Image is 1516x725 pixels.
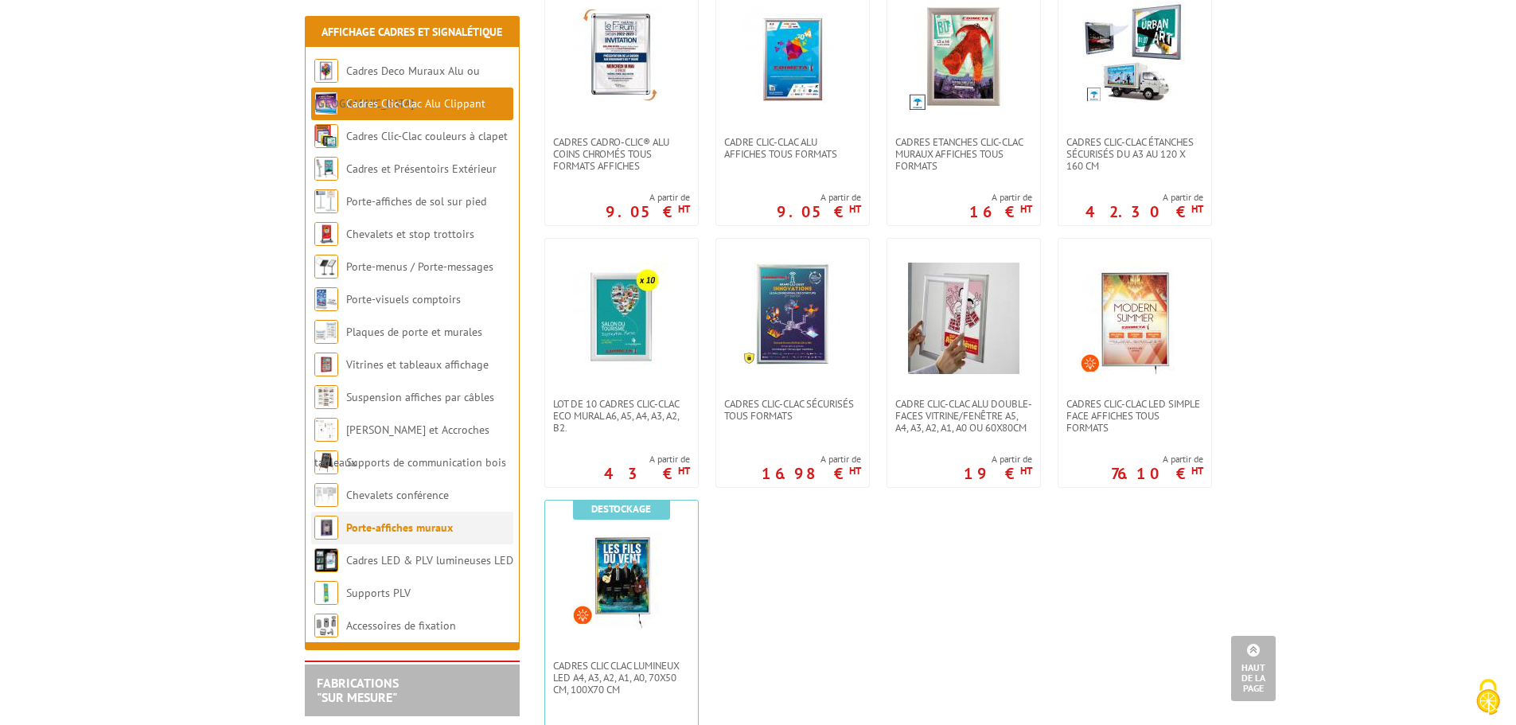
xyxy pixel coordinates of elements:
a: Cadres et Présentoirs Extérieur [346,162,497,176]
img: Cadres LED & PLV lumineuses LED [314,548,338,572]
p: 16.98 € [762,469,861,478]
a: Cadres Clic Clac lumineux LED A4, A3, A2, A1, A0, 70x50 cm, 100x70 cm [545,660,698,696]
span: A partir de [762,453,861,466]
img: Vitrines et tableaux affichage [314,353,338,376]
span: Cadre clic-clac alu double-faces Vitrine/fenêtre A5, A4, A3, A2, A1, A0 ou 60x80cm [895,398,1032,434]
sup: HT [1191,202,1203,216]
img: Cadres et Présentoirs Extérieur [314,157,338,181]
a: Chevalets conférence [346,488,449,502]
img: Cadres Clic-Clac Étanches Sécurisés du A3 au 120 x 160 cm [1083,1,1187,104]
img: Porte-affiches muraux [314,516,338,540]
a: Cadre Clic-Clac Alu affiches tous formats [716,136,869,160]
img: Lot de 10 cadres Clic-Clac Eco mural A6, A5, A4, A3, A2, B2. [566,263,677,374]
span: A partir de [1111,453,1203,466]
a: Porte-menus / Porte-messages [346,259,493,274]
img: Cadres Etanches Clic-Clac muraux affiches tous formats [908,1,1019,112]
sup: HT [678,464,690,477]
img: Cadres Clic-Clac LED simple face affiches tous formats [1079,263,1191,374]
img: Cadre Clic-Clac Alu affiches tous formats [737,1,848,112]
a: Porte-affiches muraux [346,520,453,535]
span: Cadres Clic-Clac Étanches Sécurisés du A3 au 120 x 160 cm [1066,136,1203,172]
img: Accessoires de fixation [314,614,338,637]
span: Lot de 10 cadres Clic-Clac Eco mural A6, A5, A4, A3, A2, B2. [553,398,690,434]
img: Porte-visuels comptoirs [314,287,338,311]
a: Cadres Clic-Clac couleurs à clapet [346,129,508,143]
p: 9.05 € [606,207,690,216]
sup: HT [849,464,861,477]
img: Chevalets conférence [314,483,338,507]
img: Cookies (fenêtre modale) [1468,677,1508,717]
img: Cadres Clic-Clac Sécurisés Tous formats [741,263,844,366]
img: Porte-menus / Porte-messages [314,255,338,279]
span: A partir de [1085,191,1203,204]
a: [PERSON_NAME] et Accroches tableaux [314,423,489,470]
img: Cadre clic-clac alu double-faces Vitrine/fenêtre A5, A4, A3, A2, A1, A0 ou 60x80cm [908,263,1019,374]
img: Cadres Clic-Clac couleurs à clapet [314,124,338,148]
a: Cadres Deco Muraux Alu ou [GEOGRAPHIC_DATA] [314,64,480,111]
span: A partir de [969,191,1032,204]
a: Cadres LED & PLV lumineuses LED [346,553,513,567]
sup: HT [1191,464,1203,477]
span: Cadres Etanches Clic-Clac muraux affiches tous formats [895,136,1032,172]
a: Cadres Clic-Clac Alu Clippant [346,96,485,111]
sup: HT [1020,464,1032,477]
img: Supports PLV [314,581,338,605]
a: Affichage Cadres et Signalétique [322,25,502,39]
a: Suspension affiches par câbles [346,390,494,404]
a: Cadres Cadro-Clic® Alu coins chromés tous formats affiches [545,136,698,172]
a: Haut de la page [1231,636,1276,701]
a: Supports de communication bois [346,455,506,470]
img: Cadres Cadro-Clic® Alu coins chromés tous formats affiches [566,1,677,112]
img: Suspension affiches par câbles [314,385,338,409]
p: 16 € [969,207,1032,216]
img: Plaques de porte et murales [314,320,338,344]
p: 19 € [964,469,1032,478]
img: Chevalets et stop trottoirs [314,222,338,246]
p: 43 € [604,469,690,478]
a: Chevalets et stop trottoirs [346,227,474,241]
a: Porte-affiches de sol sur pied [346,194,486,209]
span: Cadres Cadro-Clic® Alu coins chromés tous formats affiches [553,136,690,172]
a: Cadres Clic-Clac Sécurisés Tous formats [716,398,869,422]
p: 42.30 € [1085,207,1203,216]
p: 76.10 € [1111,469,1203,478]
a: Cadres Clic-Clac Étanches Sécurisés du A3 au 120 x 160 cm [1058,136,1211,172]
a: Vitrines et tableaux affichage [346,357,489,372]
span: Cadres Clic-Clac LED simple face affiches tous formats [1066,398,1203,434]
b: Destockage [591,502,651,516]
span: Cadres Clic Clac lumineux LED A4, A3, A2, A1, A0, 70x50 cm, 100x70 cm [553,660,690,696]
a: FABRICATIONS"Sur Mesure" [317,675,399,705]
img: Porte-affiches de sol sur pied [314,189,338,213]
sup: HT [849,202,861,216]
img: Cadres Clic Clac lumineux LED A4, A3, A2, A1, A0, 70x50 cm, 100x70 cm [570,524,673,628]
span: Cadre Clic-Clac Alu affiches tous formats [724,136,861,160]
a: Plaques de porte et murales [346,325,482,339]
a: Porte-visuels comptoirs [346,292,461,306]
img: Cimaises et Accroches tableaux [314,418,338,442]
sup: HT [1020,202,1032,216]
a: Lot de 10 cadres Clic-Clac Eco mural A6, A5, A4, A3, A2, B2. [545,398,698,434]
sup: HT [678,202,690,216]
span: A partir de [964,453,1032,466]
span: A partir de [604,453,690,466]
span: A partir de [606,191,690,204]
a: Supports PLV [346,586,411,600]
p: 9.05 € [777,207,861,216]
button: Cookies (fenêtre modale) [1460,671,1516,725]
a: Cadres Etanches Clic-Clac muraux affiches tous formats [887,136,1040,172]
a: Cadre clic-clac alu double-faces Vitrine/fenêtre A5, A4, A3, A2, A1, A0 ou 60x80cm [887,398,1040,434]
a: Accessoires de fixation [346,618,456,633]
img: Cadres Deco Muraux Alu ou Bois [314,59,338,83]
span: Cadres Clic-Clac Sécurisés Tous formats [724,398,861,422]
span: A partir de [777,191,861,204]
a: Cadres Clic-Clac LED simple face affiches tous formats [1058,398,1211,434]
